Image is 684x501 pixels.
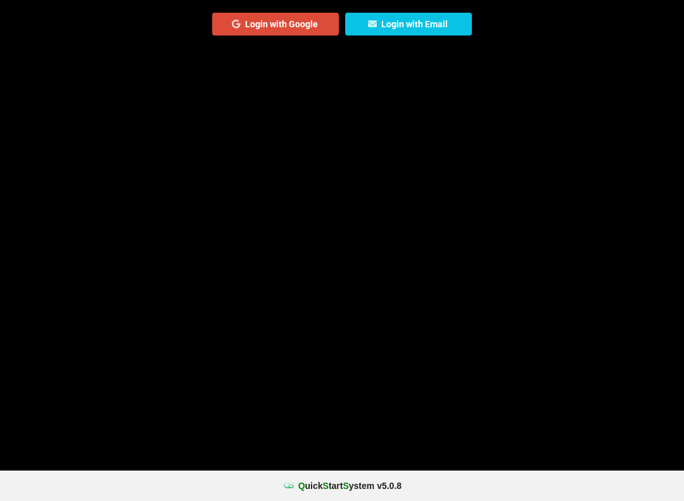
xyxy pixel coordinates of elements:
[323,481,329,491] span: S
[298,479,402,492] b: uick tart ystem v 5.0.8
[345,13,472,36] button: Login with Email
[343,481,348,491] span: S
[298,481,305,491] span: Q
[282,479,295,492] img: favicon.ico
[212,13,339,36] button: Login with Google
